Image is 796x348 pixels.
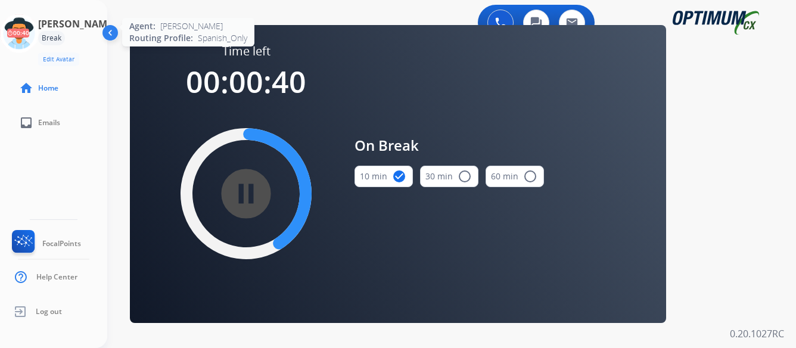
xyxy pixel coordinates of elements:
[129,32,193,44] span: Routing Profile:
[10,230,81,257] a: FocalPoints
[355,135,544,156] span: On Break
[19,116,33,130] mat-icon: inbox
[36,307,62,316] span: Log out
[38,83,58,93] span: Home
[198,32,247,44] span: Spanish_Only
[730,327,784,341] p: 0.20.1027RC
[38,118,60,128] span: Emails
[355,166,413,187] button: 10 min
[38,31,65,45] div: Break
[36,272,77,282] span: Help Center
[160,20,223,32] span: [PERSON_NAME]
[19,81,33,95] mat-icon: home
[458,169,472,184] mat-icon: radio_button_unchecked
[222,43,270,60] span: Time left
[239,187,253,201] mat-icon: pause_circle_filled
[392,169,406,184] mat-icon: check_circle
[38,17,116,31] h3: [PERSON_NAME]
[420,166,478,187] button: 30 min
[42,239,81,248] span: FocalPoints
[186,61,306,102] span: 00:00:40
[523,169,537,184] mat-icon: radio_button_unchecked
[129,20,156,32] span: Agent:
[486,166,544,187] button: 60 min
[38,52,79,66] button: Edit Avatar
